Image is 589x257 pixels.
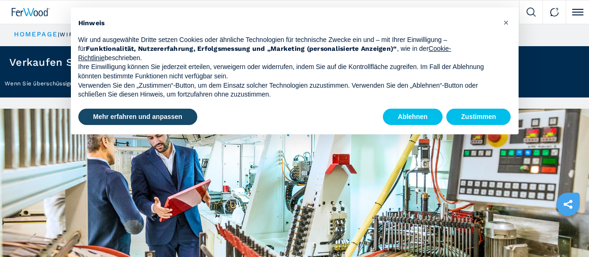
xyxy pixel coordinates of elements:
[78,109,197,125] button: Mehr erfahren und anpassen
[499,15,514,30] button: Schließen Sie diesen Hinweis
[60,31,119,39] p: wir verkaufen
[14,30,58,38] a: HOMEPAGE
[12,8,50,16] img: Ferwood
[58,31,60,38] span: |
[550,7,559,17] img: Contact us
[566,0,589,24] button: Click to toggle menu
[503,17,509,28] span: ×
[556,193,580,216] a: sharethis
[78,19,496,28] h2: Hinweis
[86,45,397,52] strong: Funktionalität, Nutzererfahrung, Erfolgsmessung und „Marketing (personalisierte Anzeigen)“
[78,63,496,81] p: Ihre Einwilligung können Sie jederzeit erteilen, verweigern oder widerrufen, indem Sie auf die Ko...
[527,7,536,17] img: Search
[383,109,443,125] button: Ablehnen
[446,109,511,125] button: Zustimmen
[78,45,451,62] a: Cookie-Richtlinie
[78,35,496,63] p: Wir und ausgewählte Dritte setzen Cookies oder ähnliche Technologien für technische Zwecke ein un...
[9,57,284,68] h1: Verkaufen Sie Ihre gebrauchte Maschine an Ferwood
[78,81,496,99] p: Verwenden Sie den „Zustimmen“-Button, um dem Einsatz solcher Technologien zuzustimmen. Verwenden ...
[549,215,582,250] iframe: Chat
